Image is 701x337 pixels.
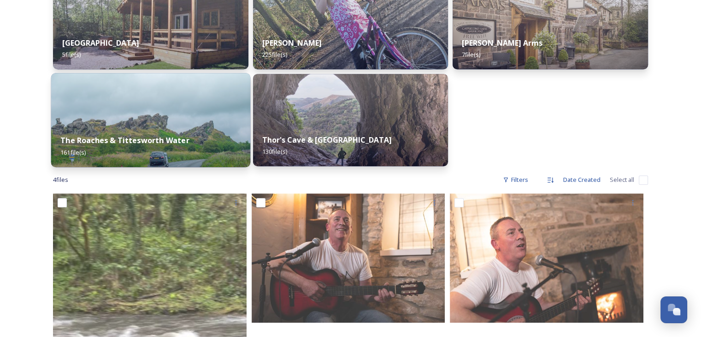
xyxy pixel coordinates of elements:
strong: [GEOGRAPHIC_DATA] [62,38,139,48]
strong: Thor's Cave & [GEOGRAPHIC_DATA] [262,135,392,145]
strong: [PERSON_NAME] Arms [462,38,542,48]
img: d454d373-5a84-43cd-bde6-a279cc53ec58.jpg [51,73,250,167]
img: BLACKL~2.JPG [252,193,445,323]
span: 161 file(s) [60,148,86,156]
span: 4 file s [53,175,68,184]
strong: [PERSON_NAME] [262,38,322,48]
span: 130 file(s) [262,147,287,156]
span: 7 file(s) [462,50,480,59]
button: Open Chat [660,296,687,323]
img: BLACKL~3.JPG [450,193,643,323]
span: 5 file(s) [62,50,81,59]
span: 225 file(s) [262,50,287,59]
div: Date Created [559,171,605,189]
div: Filters [498,171,533,189]
span: Select all [610,175,634,184]
strong: The Roaches & Tittesworth Water [60,135,189,145]
img: Looking%2520out%2520from%2520Thor%27s%2520Cave%2520in%2520Manifold%2520Valley%2520-%2520%25C2%25A... [253,74,448,166]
